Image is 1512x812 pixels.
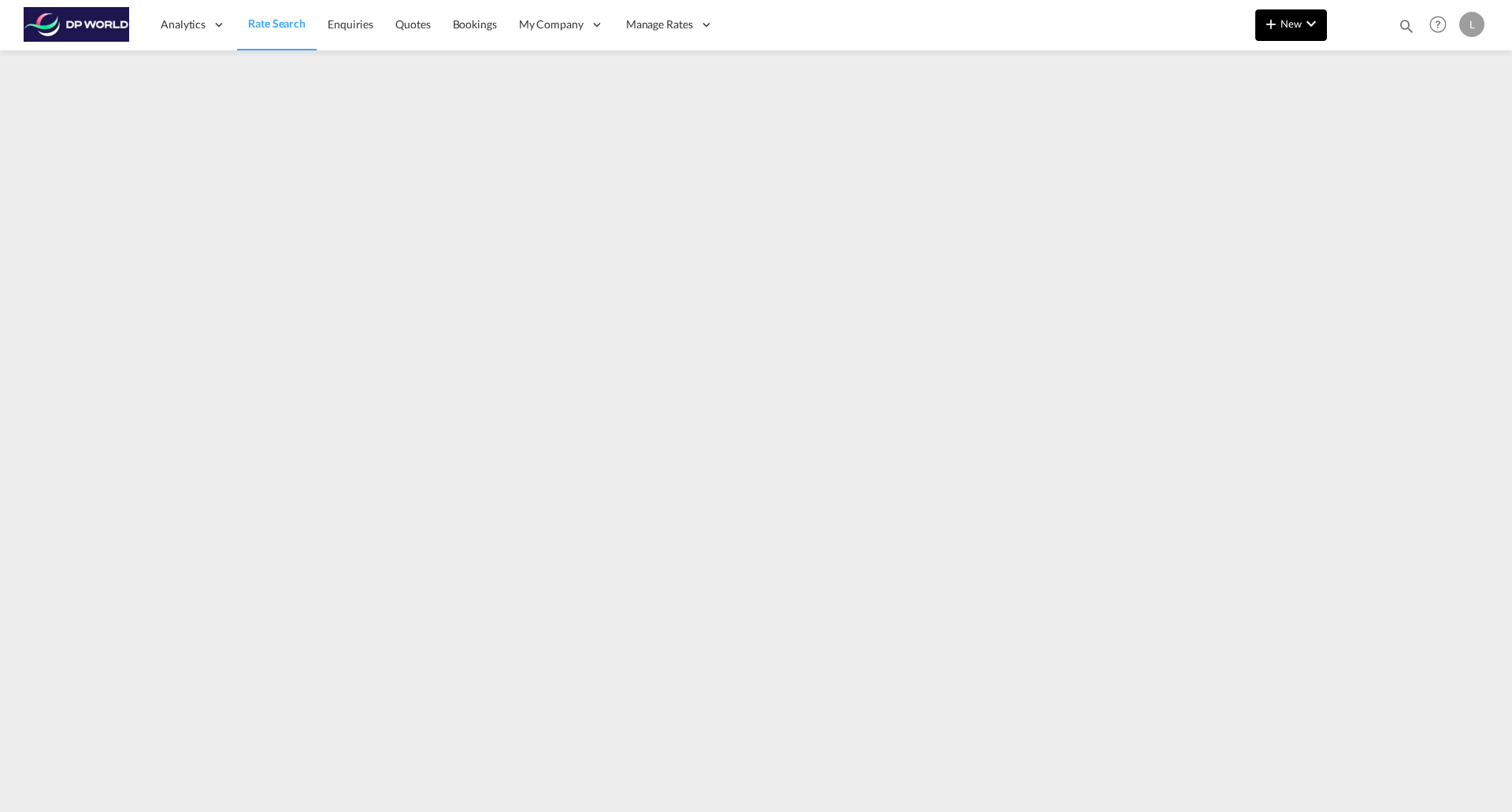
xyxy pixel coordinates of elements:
[161,17,206,32] span: Analytics
[1255,9,1327,41] button: icon-plus 400-fgNewicon-chevron-down
[1302,14,1321,33] md-icon: icon-chevron-down
[328,17,373,31] span: Enquiries
[626,17,693,32] span: Manage Rates
[1425,11,1451,38] span: Help
[1262,17,1321,30] span: New
[24,7,130,43] img: c08ca190194411f088ed0f3ba295208c.png
[1459,12,1484,37] div: L
[395,17,430,31] span: Quotes
[1425,11,1459,39] div: Help
[1262,14,1280,33] md-icon: icon-plus 400-fg
[453,17,497,31] span: Bookings
[248,17,306,30] span: Rate Search
[519,17,584,32] span: My Company
[1398,17,1415,41] div: icon-magnify
[1398,17,1415,35] md-icon: icon-magnify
